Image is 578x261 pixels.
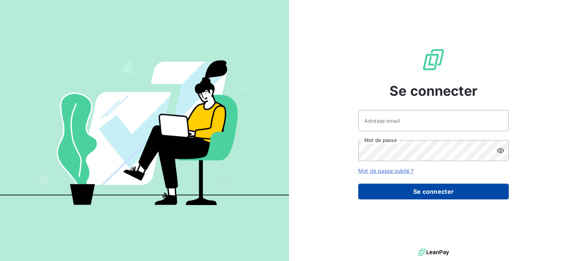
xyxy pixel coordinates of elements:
button: Se connecter [358,184,509,199]
input: placeholder [358,110,509,131]
img: logo [418,247,449,258]
img: Logo LeanPay [421,48,446,72]
a: Mot de passe oublié ? [358,167,414,174]
span: Se connecter [389,81,478,101]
